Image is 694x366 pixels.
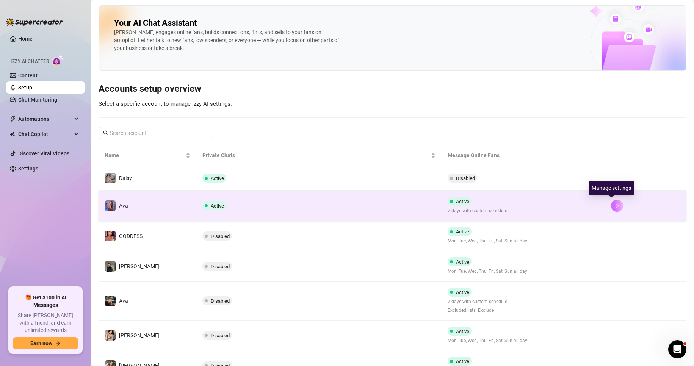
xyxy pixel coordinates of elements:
img: AI Chatter [52,55,64,66]
img: Daisy [105,173,116,183]
iframe: Intercom live chat [668,340,686,358]
th: Private Chats [196,145,441,166]
th: Name [99,145,196,166]
img: Ava [105,296,116,306]
button: right [611,200,623,212]
span: Disabled [211,264,230,269]
a: Settings [18,166,38,172]
span: 7 days with custom schedule [448,207,507,214]
span: Ava [119,298,128,304]
span: search [103,130,108,136]
input: Search account [110,129,202,137]
a: Setup [18,84,32,91]
img: Chat Copilot [10,131,15,137]
span: right [614,203,620,208]
span: Earn now [30,340,52,346]
img: Ava [105,200,116,211]
a: Home [18,36,33,42]
a: Discover Viral Videos [18,150,69,156]
span: Disabled [456,175,475,181]
span: Disabled [211,298,230,304]
span: Active [456,259,469,265]
span: Active [211,203,224,209]
img: GODDESS [105,231,116,241]
span: Mon, Tue, Wed, Thu, Fri, Sat, Sun all day [448,268,527,275]
span: Daisy [119,175,132,181]
span: Active [456,199,469,204]
span: Active [456,328,469,334]
span: Private Chats [202,151,429,160]
span: Name [105,151,184,160]
span: 7 days with custom schedule [448,298,507,305]
span: GODDESS [119,233,143,239]
span: Active [211,175,224,181]
span: 🎁 Get $100 in AI Messages [13,294,78,309]
div: Manage settings [589,181,634,195]
button: Earn nowarrow-right [13,337,78,349]
span: Mon, Tue, Wed, Thu, Fri, Sat, Sun all day [448,337,527,344]
span: Mon, Tue, Wed, Thu, Fri, Sat, Sun all day [448,238,527,245]
span: arrow-right [55,341,61,346]
span: Chat Copilot [18,128,72,140]
span: Ava [119,203,128,209]
span: Izzy AI Chatter [11,58,49,65]
span: Disabled [211,233,230,239]
a: Chat Monitoring [18,97,57,103]
span: Active [456,358,469,364]
span: Select a specific account to manage Izzy AI settings. [99,100,232,107]
img: logo-BBDzfeDw.svg [6,18,63,26]
span: Active [456,229,469,235]
div: [PERSON_NAME] engages online fans, builds connections, flirts, and sells to your fans on autopilo... [114,28,342,52]
img: Anna [105,261,116,272]
span: Automations [18,113,72,125]
th: Message Online Fans [442,145,605,166]
span: Active [456,289,469,295]
span: Disabled [211,333,230,338]
h2: Your AI Chat Assistant [114,18,197,28]
span: Share [PERSON_NAME] with a friend, and earn unlimited rewards [13,312,78,334]
span: Excluded lists: Exclude [448,307,507,314]
img: Jenna [105,330,116,341]
span: thunderbolt [10,116,16,122]
span: [PERSON_NAME] [119,263,160,269]
span: [PERSON_NAME] [119,332,160,338]
a: Content [18,72,38,78]
h3: Accounts setup overview [99,83,686,95]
